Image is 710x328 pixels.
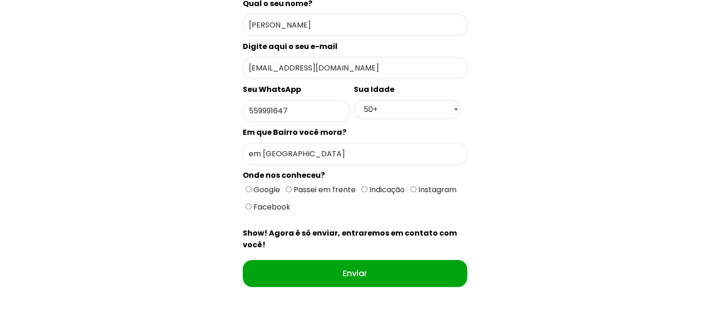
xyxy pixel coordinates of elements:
[243,260,467,287] input: Enviar
[410,186,416,192] input: Instagram
[243,228,457,250] spam: Show! Agora é só enviar, entraremos em contato com você!
[243,41,337,52] spam: Digite aqui o seu e-mail
[286,186,292,192] input: Passei em frente
[252,184,280,195] span: Google
[252,202,290,212] span: Facebook
[246,203,252,209] input: Facebook
[243,84,301,95] spam: Seu WhatsApp
[354,84,394,95] spam: Sua Idade
[367,184,405,195] span: Indicação
[292,184,356,195] span: Passei em frente
[243,170,325,181] spam: Onde nos conheceu?
[243,127,346,138] spam: Em que Bairro você mora?
[361,186,367,192] input: Indicação
[246,186,252,192] input: Google
[416,184,457,195] span: Instagram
